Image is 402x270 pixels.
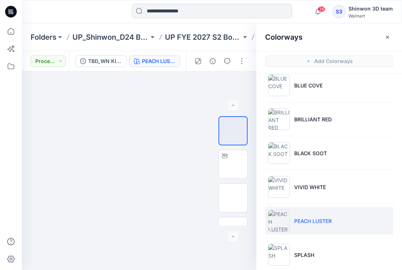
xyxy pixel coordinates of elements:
button: PEACH LUSTER [129,55,180,67]
img: VIVID WHITE [268,176,290,198]
p: PEACH LUSTER [294,217,332,225]
p: VIVID WHITE [294,183,326,191]
img: PEACH LUSTER [268,210,290,232]
a: UP_Shinwon_D24 Boys Tops [72,32,149,42]
div: S3 [332,5,346,18]
img: BLACK SOOT [268,142,290,164]
span: 36 [318,6,326,12]
a: UP FYE 2027 S2 Boys Top [165,32,241,42]
a: Folders [31,32,56,42]
p: BLACK SOOT [294,149,327,157]
p: BRILLIANT RED [294,116,332,123]
img: SPLASH [268,244,290,266]
div: PEACH LUSTER [142,57,176,65]
p: SPLASH [294,251,314,259]
button: Details [207,55,218,67]
div: Walmart [348,13,393,19]
p: BLUE COVE [294,82,323,89]
button: TBD_WN KID TOUGH TANK [75,55,126,67]
div: TBD_WN KID TOUGH TANK [88,57,122,65]
img: BLUE COVE [268,74,290,96]
h2: Colorways [265,33,303,42]
div: Shinwon 3D team [348,4,393,13]
img: BRILLIANT RED [268,108,290,130]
